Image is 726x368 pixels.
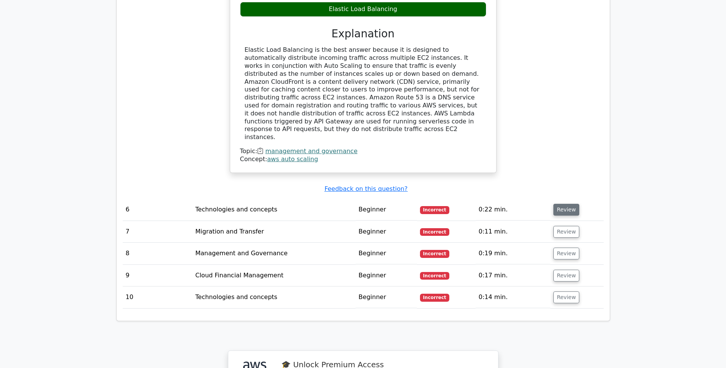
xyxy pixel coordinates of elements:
h3: Explanation [245,27,482,40]
td: Technologies and concepts [192,199,355,221]
td: 0:11 min. [476,221,550,243]
div: Concept: [240,155,486,163]
td: 6 [123,199,192,221]
td: Management and Governance [192,243,355,264]
button: Review [553,248,579,259]
td: Beginner [356,199,417,221]
a: aws auto scaling [267,155,318,163]
div: Topic: [240,147,486,155]
td: 0:19 min. [476,243,550,264]
td: Beginner [356,221,417,243]
td: 0:14 min. [476,286,550,308]
td: 0:17 min. [476,265,550,286]
a: management and governance [265,147,357,155]
button: Review [553,270,579,282]
td: 8 [123,243,192,264]
span: Incorrect [420,250,449,258]
a: Feedback on this question? [324,185,407,192]
td: 0:22 min. [476,199,550,221]
td: Migration and Transfer [192,221,355,243]
td: 9 [123,265,192,286]
div: Elastic Load Balancing [240,2,486,17]
td: 7 [123,221,192,243]
span: Incorrect [420,272,449,280]
td: Technologies and concepts [192,286,355,308]
div: Elastic Load Balancing is the best answer because it is designed to automatically distribute inco... [245,46,482,141]
td: Beginner [356,243,417,264]
span: Incorrect [420,228,449,236]
button: Review [553,226,579,238]
td: Beginner [356,286,417,308]
button: Review [553,204,579,216]
span: Incorrect [420,206,449,214]
td: Beginner [356,265,417,286]
button: Review [553,291,579,303]
td: Cloud Financial Management [192,265,355,286]
td: 10 [123,286,192,308]
span: Incorrect [420,294,449,301]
